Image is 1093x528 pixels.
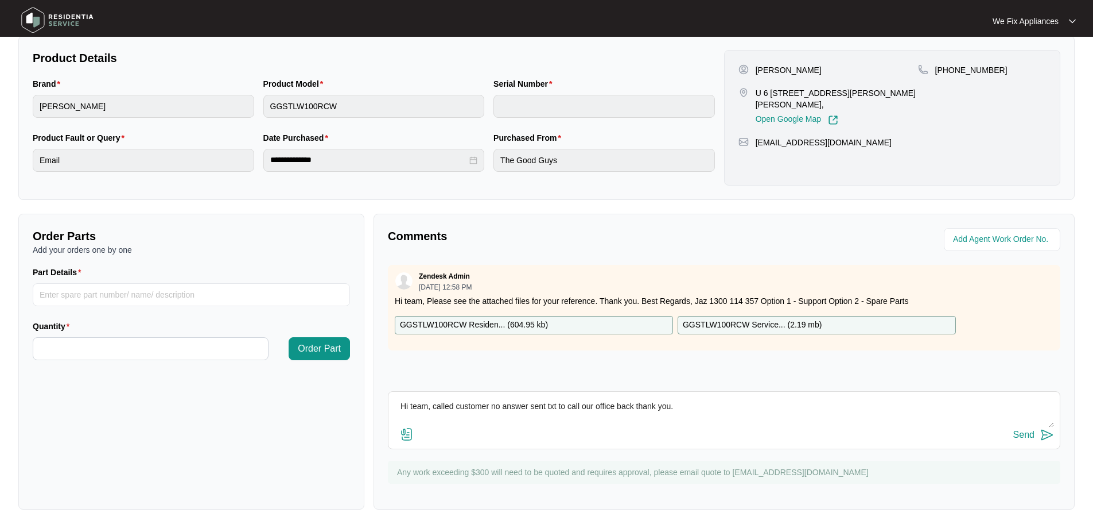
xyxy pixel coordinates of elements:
[298,342,341,356] span: Order Part
[738,87,749,98] img: map-pin
[400,319,548,332] p: GGSTLW100RCW Residen... ( 604.95 kb )
[828,115,838,125] img: Link-External
[388,228,716,244] p: Comments
[263,95,485,118] input: Product Model
[17,3,98,37] img: residentia service logo
[270,154,468,166] input: Date Purchased
[33,267,86,278] label: Part Details
[1013,427,1054,443] button: Send
[756,115,838,125] a: Open Google Map
[935,64,1008,76] p: [PHONE_NUMBER]
[419,284,472,291] p: [DATE] 12:58 PM
[263,132,333,144] label: Date Purchased
[33,95,254,118] input: Brand
[953,233,1053,246] input: Add Agent Work Order No.
[33,78,65,90] label: Brand
[33,132,129,144] label: Product Fault or Query
[738,137,749,147] img: map-pin
[993,16,1059,27] p: We Fix Appliances
[756,87,918,110] p: U 6 [STREET_ADDRESS][PERSON_NAME][PERSON_NAME],
[33,149,254,172] input: Product Fault or Query
[33,244,350,256] p: Add your orders one by one
[918,64,928,75] img: map-pin
[263,78,328,90] label: Product Model
[395,272,413,290] img: user.svg
[1069,18,1076,24] img: dropdown arrow
[1013,430,1034,440] div: Send
[397,467,1055,478] p: Any work exceeding $300 will need to be quoted and requires approval, please email quote to [EMAI...
[33,321,74,332] label: Quantity
[289,337,350,360] button: Order Part
[33,228,350,244] p: Order Parts
[395,295,1053,307] p: Hi team, Please see the attached files for your reference. Thank you. Best Regards, Jaz 1300 114 ...
[400,427,414,441] img: file-attachment-doc.svg
[493,149,715,172] input: Purchased From
[419,272,470,281] p: Zendesk Admin
[493,132,566,144] label: Purchased From
[33,338,268,360] input: Quantity
[1040,428,1054,442] img: send-icon.svg
[33,50,715,66] p: Product Details
[756,137,892,148] p: [EMAIL_ADDRESS][DOMAIN_NAME]
[738,64,749,75] img: user-pin
[33,283,350,306] input: Part Details
[683,319,822,332] p: GGSTLW100RCW Service... ( 2.19 mb )
[493,78,557,90] label: Serial Number
[394,398,1054,427] textarea: Hi team, called customer no answer sent txt to call our office back thank you.
[493,95,715,118] input: Serial Number
[756,64,822,76] p: [PERSON_NAME]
